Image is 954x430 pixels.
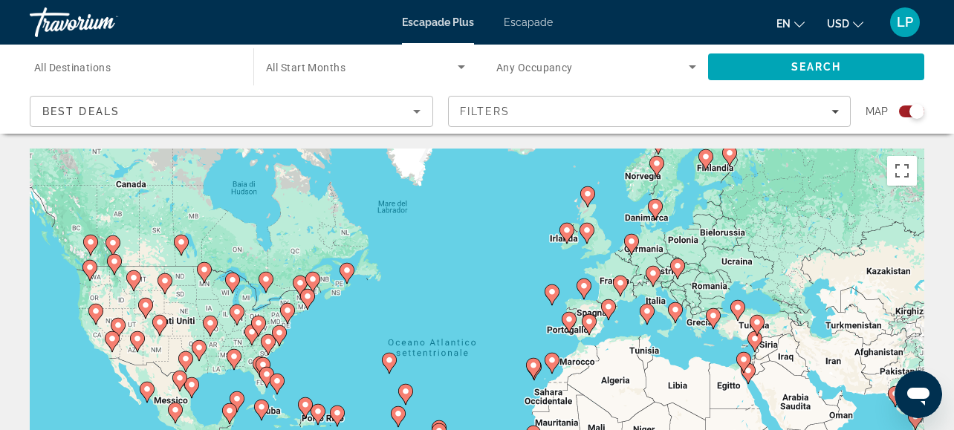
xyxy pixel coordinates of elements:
[42,102,421,120] mat-select: Sort by
[827,18,849,30] font: USD
[887,156,917,186] button: Attiva/disattiva vista schermo intero
[776,18,791,30] font: en
[42,105,120,117] span: Best Deals
[776,13,805,34] button: Schimbați limba
[886,7,924,38] button: Meniu utilizator
[34,59,234,76] input: Select destination
[496,62,573,74] span: Any Occupancy
[34,62,111,74] span: All Destinations
[827,13,863,34] button: Schimbați moneda
[791,61,842,73] span: Search
[897,14,913,30] font: LP
[30,3,178,42] a: Travorium
[460,105,510,117] span: Filters
[504,16,553,28] a: Escapade
[866,101,888,122] span: Map
[448,96,851,127] button: Filters
[708,53,924,80] button: Search
[895,371,942,418] iframe: Pulsante pentru deschiderea ferestrei de mesaje
[266,62,345,74] span: All Start Months
[402,16,474,28] a: Escapade Plus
